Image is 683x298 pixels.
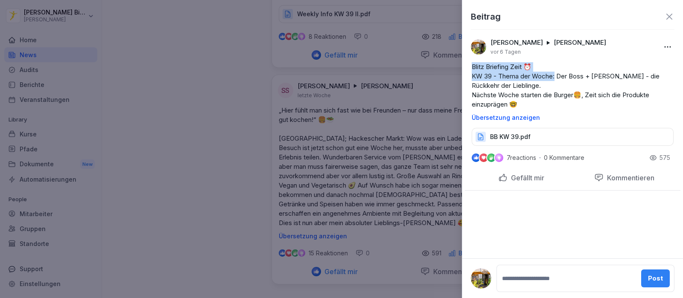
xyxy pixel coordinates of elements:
[472,114,674,121] p: Übersetzung anzeigen
[490,38,543,47] p: [PERSON_NAME]
[471,268,491,289] img: ahtvx1qdgs31qf7oeejj87mb.png
[508,174,544,182] p: Gefällt mir
[471,10,501,23] p: Beitrag
[554,38,606,47] p: [PERSON_NAME]
[490,49,521,55] p: vor 6 Tagen
[544,154,591,161] p: 0 Kommentare
[660,153,670,162] p: 575
[472,62,674,109] p: Blitz Briefing Zeit ⏰ KW 39 - Thema der Woche: Der Boss + [PERSON_NAME] - die Rückkehr der Liebli...
[490,133,531,141] p: BB KW 39.pdf
[471,39,486,55] img: ahtvx1qdgs31qf7oeejj87mb.png
[507,154,536,161] p: 7 reactions
[648,274,663,283] div: Post
[641,269,670,287] button: Post
[472,135,674,144] a: BB KW 39.pdf
[604,174,654,182] p: Kommentieren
